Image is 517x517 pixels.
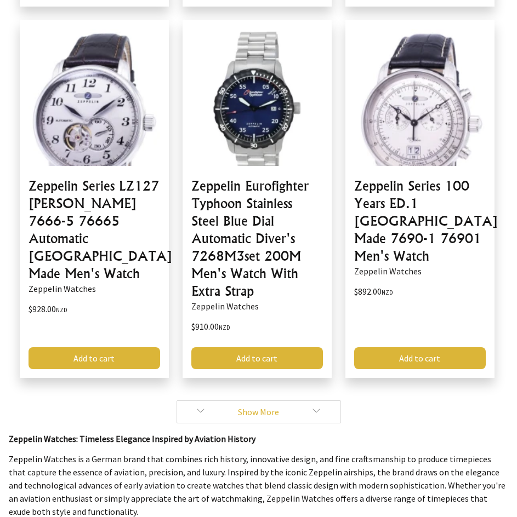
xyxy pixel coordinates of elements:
[9,433,255,444] strong: Zeppelin Watches: Timeless Elegance Inspired by Aviation History
[191,347,323,369] a: Add to cart
[29,347,160,369] a: Add to cart
[354,347,486,369] a: Add to cart
[177,400,341,423] a: Show More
